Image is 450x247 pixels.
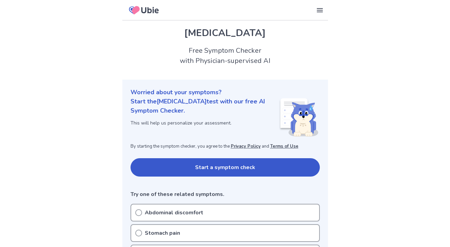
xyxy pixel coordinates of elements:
[279,98,318,136] img: Shiba
[231,143,261,149] a: Privacy Policy
[131,119,279,127] p: This will help us personalize your assessment.
[131,97,279,115] p: Start the [MEDICAL_DATA] test with our free AI Symptom Checker.
[145,209,203,217] p: Abdominal discomfort
[131,143,320,150] p: By starting the symptom checker, you agree to the and
[270,143,298,149] a: Terms of Use
[131,190,320,198] p: Try one of these related symptoms.
[145,229,180,237] p: Stomach pain
[131,88,320,97] p: Worried about your symptoms?
[122,46,328,66] h2: Free Symptom Checker with Physician-supervised AI
[131,158,320,177] button: Start a symptom check
[131,26,320,40] h1: [MEDICAL_DATA]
